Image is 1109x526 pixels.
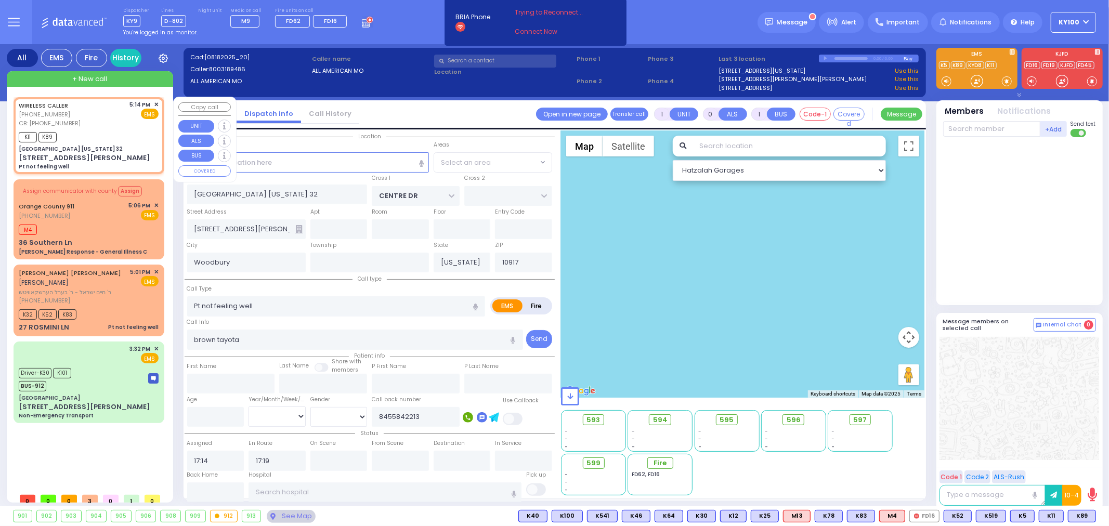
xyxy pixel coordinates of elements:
[632,427,635,435] span: -
[310,208,320,216] label: Apt
[123,8,149,14] label: Dispatcher
[372,396,421,404] label: Call back number
[372,174,390,182] label: Cross 1
[632,435,635,443] span: -
[1041,61,1058,69] a: FD19
[19,412,94,419] div: Non-Emergency Transport
[565,435,568,443] span: -
[587,510,618,522] div: BLS
[1010,510,1035,522] div: K5
[895,75,919,84] a: Use this
[187,241,198,249] label: City
[187,471,218,479] label: Back Home
[130,101,151,109] span: 5:14 PM
[898,136,919,156] button: Toggle fullscreen view
[944,510,972,522] div: K52
[19,278,69,287] span: [PERSON_NAME]
[131,268,151,276] span: 5:01 PM
[249,396,306,404] div: Year/Month/Week/Day
[19,296,70,305] span: [PHONE_NUMBER]
[141,276,159,286] span: EMS
[1021,18,1035,27] span: Help
[19,248,147,256] div: [PERSON_NAME] Response - General Illness C
[154,268,159,277] span: ✕
[936,51,1017,59] label: EMS
[967,61,984,69] a: KYD8
[698,435,701,443] span: -
[455,12,490,22] span: BRIA Phone
[53,368,71,378] span: K101
[242,510,260,522] div: 913
[178,120,214,133] button: UNIT
[495,439,521,448] label: In Service
[751,510,779,522] div: K25
[815,510,843,522] div: BLS
[898,327,919,348] button: Map camera controls
[518,510,547,522] div: BLS
[372,362,406,371] label: P First Name
[565,486,568,494] span: -
[312,67,430,75] label: ALL AMERICAN MO
[136,510,156,522] div: 906
[1043,321,1082,328] span: Internal Chat
[564,384,598,398] a: Open this area in Google Maps (opens a new window)
[178,135,214,147] button: ALS
[719,67,806,75] a: [STREET_ADDRESS][US_STATE]
[349,352,390,360] span: Patient info
[577,77,644,86] span: Phone 2
[1010,510,1035,522] div: BLS
[832,435,835,443] span: -
[765,18,773,26] img: message.svg
[1051,12,1096,33] button: Ky100
[648,77,715,86] span: Phone 4
[434,208,446,216] label: Floor
[249,471,271,479] label: Hospital
[249,439,272,448] label: En Route
[1062,485,1081,506] button: 10-4
[945,106,984,117] button: Members
[19,101,68,110] a: WIRELESS CALLER
[7,49,38,67] div: All
[19,368,51,378] span: Driver-K30
[1059,61,1075,69] a: KJFD
[434,141,449,149] label: Areas
[434,55,556,68] input: Search a contact
[310,241,336,249] label: Township
[37,510,57,522] div: 902
[38,132,57,142] span: K89
[86,510,107,522] div: 904
[198,8,221,14] label: Night unit
[310,439,336,448] label: On Scene
[879,510,905,522] div: ALS
[586,458,601,468] span: 599
[914,514,919,519] img: red-radio-icon.svg
[1036,323,1041,328] img: comment-alt.png
[518,510,547,522] div: K40
[82,495,98,503] span: 3
[1071,128,1087,138] label: Turn off text
[552,510,583,522] div: K100
[211,510,238,522] div: 912
[565,470,568,478] span: -
[950,18,991,27] span: Notifications
[565,478,568,486] span: -
[939,61,950,69] a: K5
[61,495,77,503] span: 0
[1068,510,1096,522] div: K89
[187,152,429,172] input: Search location here
[698,443,701,451] span: -
[19,322,69,333] div: 27 ROSMINI LN
[372,208,387,216] label: Room
[187,396,198,404] label: Age
[898,364,919,385] button: Drag Pegman onto the map to open Street View
[765,427,768,435] span: -
[124,495,139,503] span: 1
[275,8,350,14] label: Fire units on call
[103,495,119,503] span: 0
[14,510,32,522] div: 901
[976,510,1006,522] div: BLS
[332,366,358,374] span: members
[526,471,546,479] label: Pick up
[687,510,716,522] div: BLS
[951,61,966,69] a: K89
